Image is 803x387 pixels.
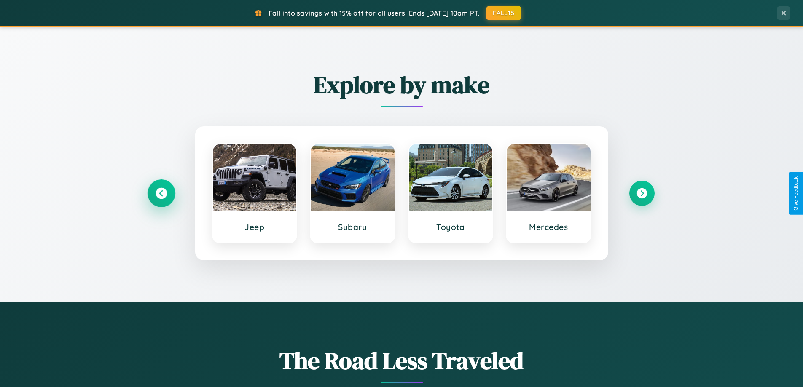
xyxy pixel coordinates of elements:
div: Give Feedback [793,176,799,211]
h3: Toyota [417,222,484,232]
h2: Explore by make [149,69,655,101]
h1: The Road Less Traveled [149,344,655,377]
h3: Jeep [221,222,288,232]
h3: Subaru [319,222,386,232]
button: FALL15 [486,6,521,20]
h3: Mercedes [515,222,582,232]
span: Fall into savings with 15% off for all users! Ends [DATE] 10am PT. [269,9,480,17]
